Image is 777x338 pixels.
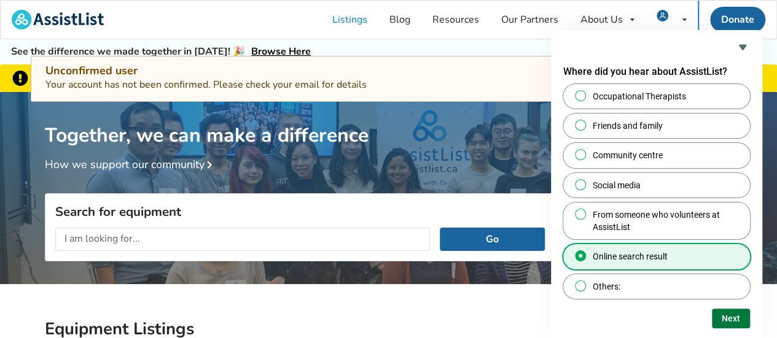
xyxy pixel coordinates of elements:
button: Go [440,228,545,251]
button: Hide survey [735,40,750,55]
h3: Search for equipment [55,204,545,220]
a: Our Partners [490,1,569,39]
a: Browse Here [251,45,311,58]
span: From someone who volunteers at AssistList [593,209,740,234]
span: Social media [593,179,641,191]
span: Online search result [593,250,668,263]
h1: Together, we can make a difference [45,92,732,148]
a: Donate [710,7,765,33]
a: How we support our community [45,157,217,172]
a: Resources [421,1,490,39]
span: Community centre [593,149,663,161]
a: Listings [321,1,378,39]
div: Unconfirmed user [45,64,732,78]
img: assistlist-logo [12,10,104,29]
button: Next question [712,309,750,328]
span: Others: [593,280,620,293]
span: Friends and family [593,120,663,132]
input: I am looking for... [55,228,430,251]
span: Occupational Therapists [593,90,686,102]
div: Where did you hear about AssistList? [563,84,750,299]
h2: Where did you hear about AssistList? [563,64,750,79]
img: user icon [657,10,668,21]
a: Blog [378,1,421,39]
div: Your account has not been confirmed. Please check your email for details [45,64,732,92]
div: Where did you hear about AssistList? [563,40,750,328]
div: About Us [580,15,623,25]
